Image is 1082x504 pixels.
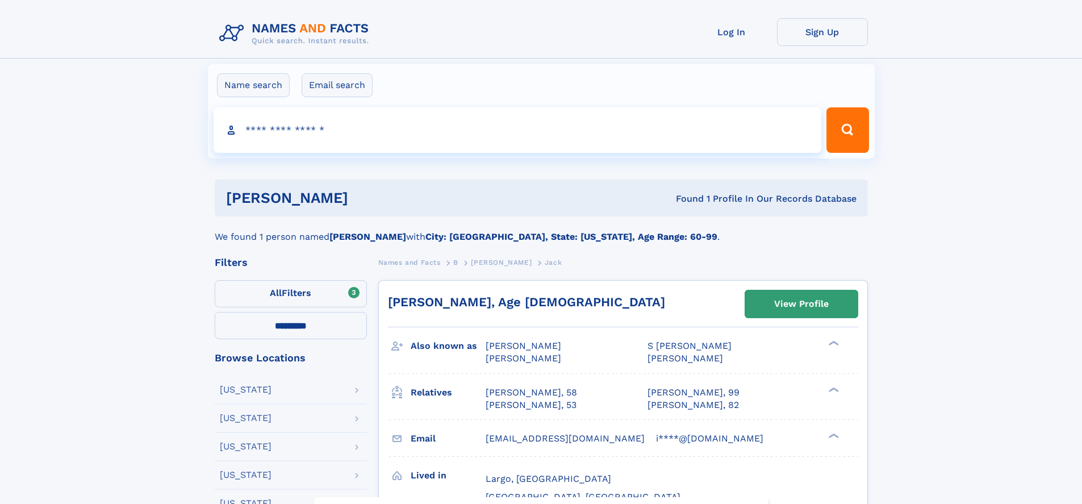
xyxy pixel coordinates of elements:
[220,470,271,480] div: [US_STATE]
[471,255,532,269] a: [PERSON_NAME]
[486,473,611,484] span: Largo, [GEOGRAPHIC_DATA]
[215,216,868,244] div: We found 1 person named with .
[686,18,777,46] a: Log In
[774,291,829,317] div: View Profile
[215,257,367,268] div: Filters
[226,191,512,205] h1: [PERSON_NAME]
[512,193,857,205] div: Found 1 Profile In Our Records Database
[647,340,732,351] span: S [PERSON_NAME]
[826,386,839,393] div: ❯
[453,255,458,269] a: B
[647,353,723,364] span: [PERSON_NAME]
[217,73,290,97] label: Name search
[411,383,486,402] h3: Relatives
[270,288,282,298] span: All
[378,255,441,269] a: Names and Facts
[826,340,839,347] div: ❯
[471,259,532,266] span: [PERSON_NAME]
[453,259,458,266] span: B
[486,433,645,444] span: [EMAIL_ADDRESS][DOMAIN_NAME]
[220,385,271,394] div: [US_STATE]
[411,466,486,485] h3: Lived in
[425,231,717,242] b: City: [GEOGRAPHIC_DATA], State: [US_STATE], Age Range: 60-99
[777,18,868,46] a: Sign Up
[220,414,271,423] div: [US_STATE]
[411,429,486,448] h3: Email
[329,231,406,242] b: [PERSON_NAME]
[486,491,680,502] span: [GEOGRAPHIC_DATA], [GEOGRAPHIC_DATA]
[647,386,740,399] a: [PERSON_NAME], 99
[215,18,378,49] img: Logo Names and Facts
[486,340,561,351] span: [PERSON_NAME]
[411,336,486,356] h3: Also known as
[302,73,373,97] label: Email search
[220,442,271,451] div: [US_STATE]
[486,386,577,399] a: [PERSON_NAME], 58
[745,290,858,318] a: View Profile
[214,107,822,153] input: search input
[215,280,367,307] label: Filters
[486,399,576,411] a: [PERSON_NAME], 53
[826,432,839,439] div: ❯
[826,107,868,153] button: Search Button
[388,295,665,309] a: [PERSON_NAME], Age [DEMOGRAPHIC_DATA]
[486,353,561,364] span: [PERSON_NAME]
[545,259,562,266] span: Jack
[215,353,367,363] div: Browse Locations
[647,399,739,411] a: [PERSON_NAME], 82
